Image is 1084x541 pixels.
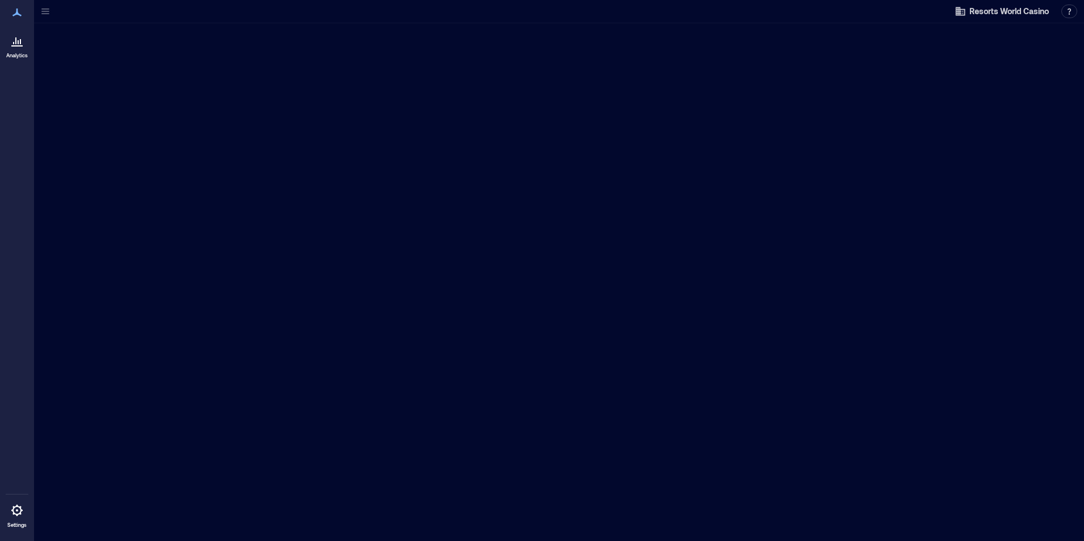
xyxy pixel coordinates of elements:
[7,522,27,529] p: Settings
[3,497,31,532] a: Settings
[3,27,31,62] a: Analytics
[951,2,1052,20] button: Resorts World Casino
[969,6,1049,17] span: Resorts World Casino
[6,52,28,59] p: Analytics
